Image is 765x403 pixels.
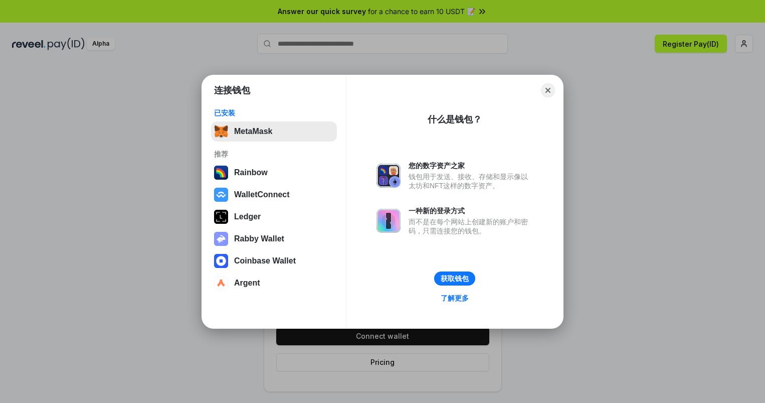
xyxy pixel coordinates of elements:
div: Ledger [234,212,261,221]
div: 钱包用于发送、接收、存储和显示像以太坊和NFT这样的数字资产。 [409,172,533,190]
div: Argent [234,279,260,288]
h1: 连接钱包 [214,84,250,96]
img: svg+xml,%3Csvg%20xmlns%3D%22http%3A%2F%2Fwww.w3.org%2F2000%2Fsvg%22%20fill%3D%22none%22%20viewBox... [376,209,401,233]
div: 什么是钱包？ [428,113,482,125]
button: Argent [211,273,337,293]
button: MetaMask [211,121,337,142]
div: Rabby Wallet [234,234,284,243]
img: svg+xml,%3Csvg%20xmlns%3D%22http%3A%2F%2Fwww.w3.org%2F2000%2Fsvg%22%20fill%3D%22none%22%20viewBox... [214,232,228,246]
button: Coinbase Wallet [211,251,337,271]
img: svg+xml,%3Csvg%20width%3D%2228%22%20height%3D%2228%22%20viewBox%3D%220%200%2028%2028%22%20fill%3D... [214,254,228,268]
button: Rabby Wallet [211,229,337,249]
div: Rainbow [234,168,268,177]
button: Close [541,83,555,97]
img: svg+xml,%3Csvg%20width%3D%2228%22%20height%3D%2228%22%20viewBox%3D%220%200%2028%2028%22%20fill%3D... [214,276,228,290]
a: 了解更多 [435,292,475,305]
div: 已安装 [214,108,334,117]
img: svg+xml,%3Csvg%20xmlns%3D%22http%3A%2F%2Fwww.w3.org%2F2000%2Fsvg%22%20fill%3D%22none%22%20viewBox... [376,164,401,188]
div: 您的数字资产之家 [409,161,533,170]
img: svg+xml,%3Csvg%20fill%3D%22none%22%20height%3D%2233%22%20viewBox%3D%220%200%2035%2033%22%20width%... [214,124,228,139]
div: 获取钱包 [441,274,469,283]
div: 推荐 [214,150,334,159]
img: svg+xml,%3Csvg%20width%3D%2228%22%20height%3D%2228%22%20viewBox%3D%220%200%2028%2028%22%20fill%3D... [214,188,228,202]
img: svg+xml,%3Csvg%20xmlns%3D%22http%3A%2F%2Fwww.w3.org%2F2000%2Fsvg%22%20width%3D%2228%22%20height%3... [214,210,228,224]
div: Coinbase Wallet [234,256,296,265]
div: MetaMask [234,127,272,136]
div: 了解更多 [441,294,469,303]
div: WalletConnect [234,190,290,199]
button: 获取钱包 [434,272,475,286]
button: Rainbow [211,163,337,183]
button: WalletConnect [211,185,337,205]
div: 一种新的登录方式 [409,206,533,215]
button: Ledger [211,207,337,227]
div: 而不是在每个网站上创建新的账户和密码，只需连接您的钱包。 [409,217,533,235]
img: svg+xml,%3Csvg%20width%3D%22120%22%20height%3D%22120%22%20viewBox%3D%220%200%20120%20120%22%20fil... [214,166,228,180]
